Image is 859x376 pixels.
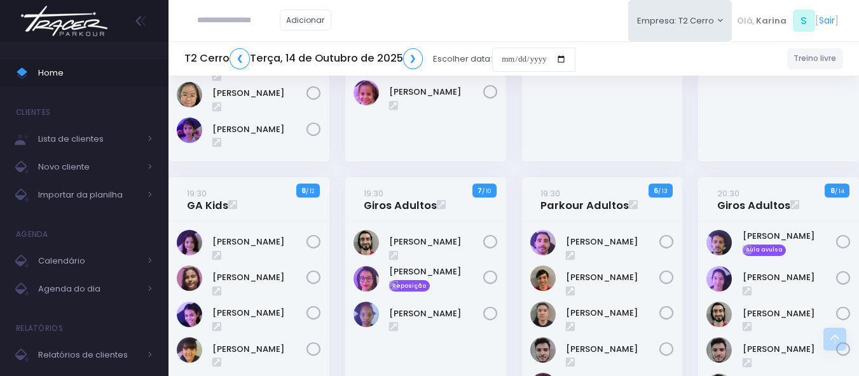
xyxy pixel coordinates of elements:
img: Livia Braga de Oliveira [177,302,202,327]
h4: Agenda [16,222,48,247]
span: Karina [756,15,787,27]
small: / 13 [658,187,668,195]
h5: T2 Cerro Terça, 14 de Outubro de 2025 [184,48,423,69]
span: Relatórios de clientes [38,347,140,363]
small: 19:30 [364,187,383,199]
span: Lista de clientes [38,131,140,147]
span: Aula avulsa [743,245,787,256]
img: Bruno Milan Perfetto [354,230,379,255]
a: ❯ [403,48,423,69]
a: [PERSON_NAME] [212,271,306,284]
span: Olá, [737,15,754,27]
h4: Relatórios [16,316,63,341]
a: [PERSON_NAME] [566,307,660,319]
div: [ ] [732,6,843,35]
small: 19:30 [187,187,207,199]
a: [PERSON_NAME] [566,343,660,356]
img: Catarina Iwata Toledo [177,230,202,255]
a: 20:30Giros Adultos [717,187,790,212]
img: Barbara Lamauchi [706,266,732,292]
a: [PERSON_NAME] [212,236,306,248]
a: [PERSON_NAME] [212,123,306,136]
strong: 8 [301,185,306,196]
span: S [793,10,815,32]
a: Sair [819,14,835,27]
a: 19:30Giros Adultos [364,187,437,212]
a: 19:30GA Kids [187,187,228,212]
small: / 12 [306,187,314,195]
img: Rosa Luiza Barbosa Luciano [354,302,379,327]
img: Arnaldo Barbosa Pinto [530,230,556,255]
strong: 8 [830,185,835,196]
a: [PERSON_NAME] [389,307,483,320]
span: Agenda do dia [38,281,140,297]
span: Reposição [389,280,430,292]
a: [PERSON_NAME] [389,236,483,248]
span: Home [38,65,153,81]
a: [PERSON_NAME] [743,271,837,284]
a: ❮ [230,48,250,69]
strong: 7 [478,185,482,196]
a: [PERSON_NAME] [566,271,660,284]
img: Alexandre Alló [706,230,732,255]
div: Escolher data: [184,44,575,74]
strong: 6 [654,185,658,196]
img: Gabriella Gomes de Melo [354,266,379,292]
small: 20:30 [717,187,739,199]
img: Isabella terra [177,265,202,291]
a: [PERSON_NAME] [743,307,837,320]
img: Manuella Brizuela Munhoz [177,337,202,363]
span: Importar da planilha [38,187,140,203]
a: [PERSON_NAME] [566,236,660,248]
a: [PERSON_NAME] [389,86,483,98]
a: Treino livre [787,48,844,69]
h4: Clientes [16,100,50,125]
small: / 10 [482,187,491,195]
a: [PERSON_NAME] [743,343,837,356]
a: [PERSON_NAME] [212,307,306,319]
img: Bruno Milan Perfetto [706,302,732,327]
span: Novo cliente [38,159,140,175]
span: Calendário [38,253,140,269]
a: [PERSON_NAME] [212,87,306,100]
a: [PERSON_NAME] [389,265,483,278]
a: [PERSON_NAME] [743,230,837,243]
img: Valentina sales oliveira [354,80,379,105]
img: Eduardo Ribeiro Castro [530,265,556,291]
img: Ian Magalhães [530,337,556,363]
img: Guilherme Sato [530,302,556,327]
img: Ian Magalhães [706,337,732,363]
a: [PERSON_NAME] [212,343,306,356]
a: 19:30Parkour Adultos [540,187,629,212]
a: Adicionar [280,10,332,30]
small: / 14 [835,187,844,195]
img: Nina Mascarenhas Lopes [177,117,202,143]
small: 19:30 [540,187,560,199]
img: Natália Mie Sunami [177,82,202,107]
